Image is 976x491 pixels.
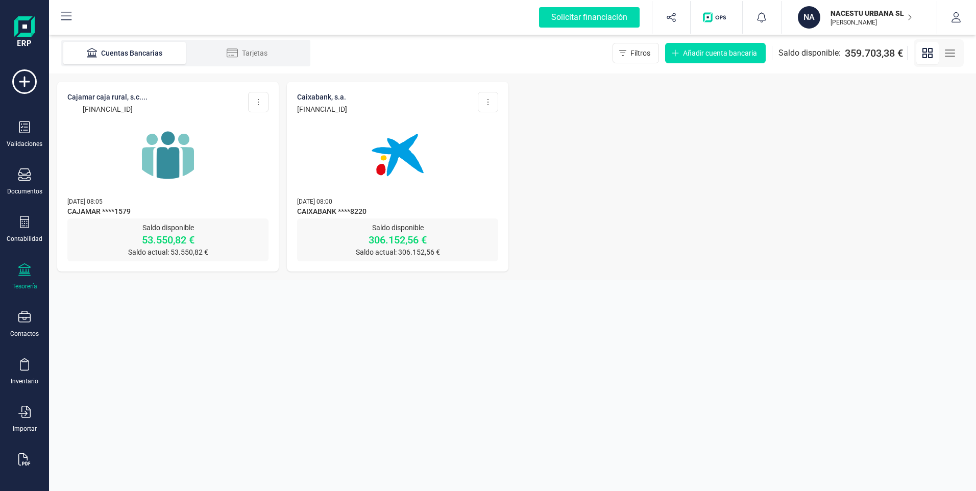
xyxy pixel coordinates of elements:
[297,92,347,102] p: CAIXABANK, S.A.
[67,223,269,233] p: Saldo disponible
[613,43,659,63] button: Filtros
[697,1,736,34] button: Logo de OPS
[67,198,103,205] span: [DATE] 08:05
[683,48,757,58] span: Añadir cuenta bancaria
[297,247,498,257] p: Saldo actual: 306.152,56 €
[7,235,42,243] div: Contabilidad
[527,1,652,34] button: Solicitar financiación
[14,16,35,49] img: Logo Finanedi
[206,48,288,58] div: Tarjetas
[539,7,640,28] div: Solicitar financiación
[67,92,148,102] p: CAJAMAR CAJA RURAL, S.C....
[297,223,498,233] p: Saldo disponible
[10,330,39,338] div: Contactos
[12,282,37,290] div: Tesorería
[67,233,269,247] p: 53.550,82 €
[13,425,37,433] div: Importar
[794,1,924,34] button: NANACESTU URBANA SL[PERSON_NAME]
[11,377,38,385] div: Inventario
[831,8,912,18] p: NACESTU URBANA SL
[703,12,730,22] img: Logo de OPS
[665,43,766,63] button: Añadir cuenta bancaria
[831,18,912,27] p: [PERSON_NAME]
[84,48,165,58] div: Cuentas Bancarias
[630,48,650,58] span: Filtros
[7,140,42,148] div: Validaciones
[845,46,903,60] span: 359.703,38 €
[798,6,820,29] div: NA
[297,198,332,205] span: [DATE] 08:00
[778,47,841,59] span: Saldo disponible:
[67,104,148,114] p: [FINANCIAL_ID]
[297,104,347,114] p: [FINANCIAL_ID]
[7,187,42,195] div: Documentos
[67,247,269,257] p: Saldo actual: 53.550,82 €
[297,233,498,247] p: 306.152,56 €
